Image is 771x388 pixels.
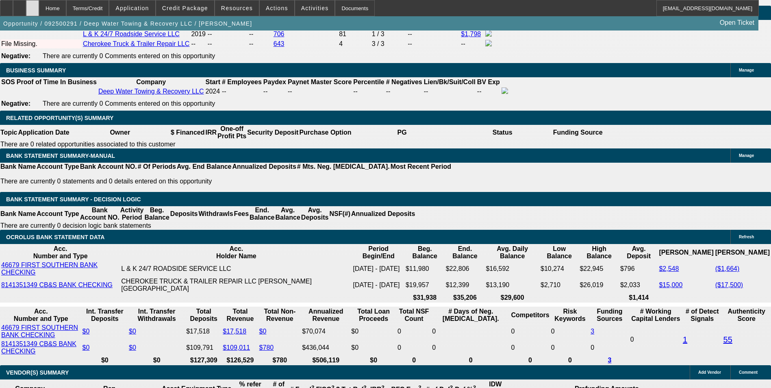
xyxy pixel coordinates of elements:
[477,78,500,85] b: BV Exp
[301,5,329,11] span: Activities
[223,328,246,335] a: $17,518
[485,294,539,302] th: $29,600
[407,30,460,39] td: --
[275,206,300,222] th: Avg. Balance
[6,67,66,74] span: BUSINESS SUMMARY
[579,245,619,260] th: High Balance
[620,294,658,302] th: $1,414
[259,344,274,351] a: $780
[620,245,658,260] th: Avg. Deposit
[715,265,740,272] a: ($1,664)
[186,340,222,355] td: $109,791
[739,235,754,239] span: Refresh
[129,344,136,351] a: $0
[191,39,206,48] td: --
[339,40,370,48] div: 4
[198,206,233,222] th: Withdrawls
[658,245,714,260] th: [PERSON_NAME]
[579,277,619,293] td: $26,019
[372,40,406,48] div: 3 / 3
[432,356,510,364] th: 0
[121,245,352,260] th: Acc. Holder Name
[109,0,155,16] button: Application
[386,78,422,85] b: # Negatives
[259,307,301,323] th: Total Non-Revenue
[460,39,484,48] td: --
[1,324,78,338] a: 46679 FIRST SOUTHERN BANK CHECKING
[353,261,404,277] td: [DATE] - [DATE]
[207,30,248,39] td: --
[424,87,476,96] td: --
[259,328,267,335] a: $0
[432,307,510,323] th: # Days of Neg. [MEDICAL_DATA].
[461,31,481,37] a: $1,798
[221,5,253,11] span: Resources
[288,78,352,85] b: Paynet Master Score
[407,39,460,48] td: --
[510,324,549,339] td: 0
[302,344,350,351] div: $436,044
[445,245,485,260] th: End. Balance
[386,88,422,95] div: --
[620,277,658,293] td: $2,033
[739,68,754,72] span: Manage
[682,307,722,323] th: # of Detect Signals
[510,356,549,364] th: 0
[259,356,301,364] th: $780
[339,31,370,38] div: 81
[232,163,296,171] th: Annualized Deposits
[222,78,262,85] b: # Employees
[1,245,120,260] th: Acc. Number and Type
[128,356,185,364] th: $0
[186,307,222,323] th: Total Deposits
[36,206,80,222] th: Account Type
[630,307,682,323] th: # Working Capital Lenders
[274,40,285,47] a: 643
[207,39,248,48] td: --
[1,281,113,288] a: 8141351349 CB&S BANK CHECKING
[1,40,81,48] div: File Missing.
[717,16,758,30] a: Open Ticket
[485,30,492,37] img: facebook-icon.png
[551,340,590,355] td: 0
[353,78,384,85] b: Percentile
[205,125,217,140] th: IRR
[223,344,250,351] a: $109,011
[445,294,485,302] th: $35,206
[445,261,485,277] td: $22,806
[723,307,770,323] th: Authenticity Score
[162,5,208,11] span: Credit Package
[249,30,272,39] td: --
[170,206,198,222] th: Deposits
[372,31,406,38] div: 1 / 3
[432,340,510,355] td: 0
[540,261,578,277] td: $10,274
[129,328,136,335] a: $0
[723,335,732,344] a: 55
[222,356,258,364] th: $126,529
[82,307,128,323] th: Int. Transfer Deposits
[329,206,351,222] th: NSF(#)
[136,78,166,85] b: Company
[683,335,687,344] a: 1
[351,356,396,364] th: $0
[510,307,549,323] th: Competitors
[590,307,629,323] th: Funding Sources
[217,125,247,140] th: One-off Profit Pts
[540,277,578,293] td: $2,710
[83,40,189,47] a: Cherokee Truck & Trailer Repair LLC
[485,245,539,260] th: Avg. Daily Balance
[1,340,76,355] a: 8141351349 CB&S BANK CHECKING
[274,31,285,37] a: 706
[590,340,629,355] td: 0
[452,125,553,140] th: Status
[630,336,634,343] span: 0
[424,78,476,85] b: Lien/Bk/Suit/Coll
[352,125,452,140] th: PG
[3,20,252,27] span: Opportunity / 092500291 / Deep Water Towing & Recovery LLC / [PERSON_NAME]
[137,163,176,171] th: # Of Periods
[222,307,258,323] th: Total Revenue
[353,245,404,260] th: Period Begin/End
[397,324,431,339] td: 0
[156,0,214,16] button: Credit Package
